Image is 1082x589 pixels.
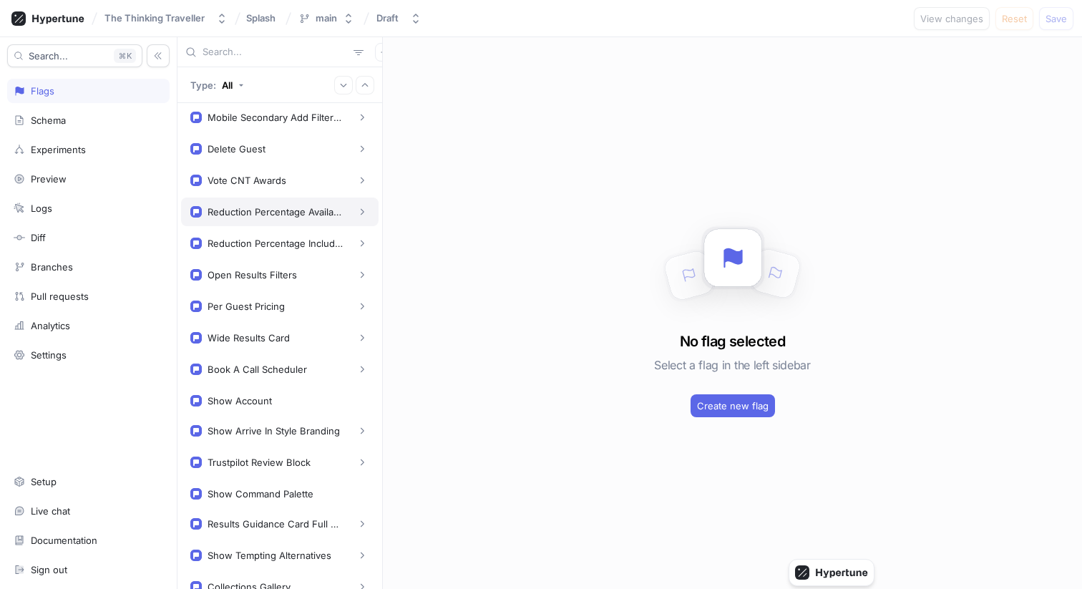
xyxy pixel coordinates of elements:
div: Per Guest Pricing [208,301,285,312]
span: Save [1046,14,1067,23]
div: The Thinking Traveller [104,12,205,24]
div: Experiments [31,144,86,155]
button: Create new flag [691,394,775,417]
input: Search... [203,45,348,59]
div: Reduction Percentage Included [208,238,343,249]
div: Live chat [31,505,70,517]
div: Vote CNT Awards [208,175,286,186]
div: Show Account [208,395,272,407]
div: All [222,79,233,91]
div: Show Tempting Alternatives [208,550,331,561]
div: Show Command Palette [208,488,313,500]
button: View changes [914,7,990,30]
div: Settings [31,349,67,361]
button: Draft [371,6,427,30]
div: Documentation [31,535,97,546]
div: Branches [31,261,73,273]
div: Wide Results Card [208,332,290,344]
div: Diff [31,232,46,243]
div: Logs [31,203,52,214]
button: Save [1039,7,1073,30]
div: main [316,12,337,24]
div: Sign out [31,564,67,575]
div: Mobile Secondary Add Filters Btn [208,112,343,123]
button: Collapse all [356,76,374,94]
button: Reset [995,7,1033,30]
span: Reset [1002,14,1027,23]
button: Type: All [185,72,249,97]
button: Search...K [7,44,142,67]
div: Show Arrive In Style Branding [208,425,340,437]
button: Expand all [334,76,353,94]
h5: Select a flag in the left sidebar [654,352,810,378]
span: Splash [246,13,276,23]
div: Pull requests [31,291,89,302]
div: Results Guidance Card Full Row [208,518,343,530]
a: Documentation [7,528,170,553]
div: Reduction Percentage Available [208,206,343,218]
div: Schema [31,115,66,126]
div: Flags [31,85,54,97]
span: Create new flag [697,401,769,410]
div: K [114,49,136,63]
div: Delete Guest [208,143,265,155]
div: Book A Call Scheduler [208,364,307,375]
div: Draft [376,12,399,24]
div: Trustpilot Review Block [208,457,311,468]
p: Type: [190,79,216,91]
div: Analytics [31,320,70,331]
div: Open Results Filters [208,269,297,281]
button: main [293,6,360,30]
div: Preview [31,173,67,185]
div: Setup [31,476,57,487]
span: Search... [29,52,68,60]
h3: No flag selected [680,331,785,352]
button: The Thinking Traveller [99,6,233,30]
span: View changes [920,14,983,23]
